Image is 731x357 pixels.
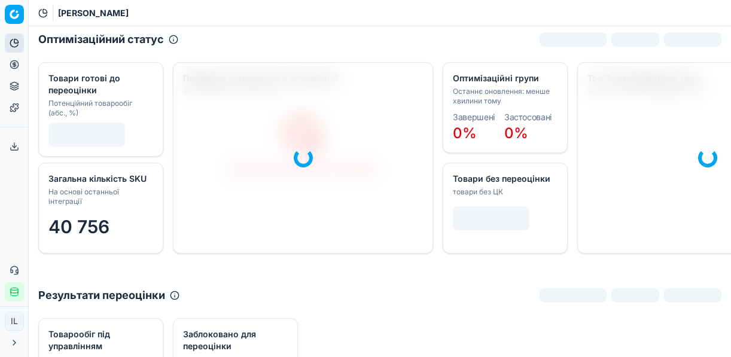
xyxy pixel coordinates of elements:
div: Товарообіг під управлінням [48,328,151,352]
span: 0% [504,124,528,142]
div: Загальна кількість SKU [48,173,151,185]
div: Оптимізаційні групи [453,72,555,84]
div: Товари готові до переоцінки [48,72,151,96]
dt: Завершені [453,113,495,121]
div: Останнє оновлення: менше хвилини тому [453,87,555,106]
span: 40 756 [48,216,109,237]
h2: Оптимізаційний статус [38,31,164,48]
div: Заблоковано для переоцінки [183,328,285,352]
div: Потенційний товарообіг (абс., %) [48,99,151,118]
div: На основі останньої інтеграції [48,187,151,206]
h2: Результати переоцінки [38,287,165,304]
div: товари без ЦК [453,187,555,197]
div: Товари без переоцінки [453,173,555,185]
nav: breadcrumb [58,7,129,19]
span: [PERSON_NAME] [58,7,129,19]
span: IL [5,312,23,330]
dt: Застосовані [504,113,552,121]
span: 0% [453,124,477,142]
button: IL [5,312,24,331]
